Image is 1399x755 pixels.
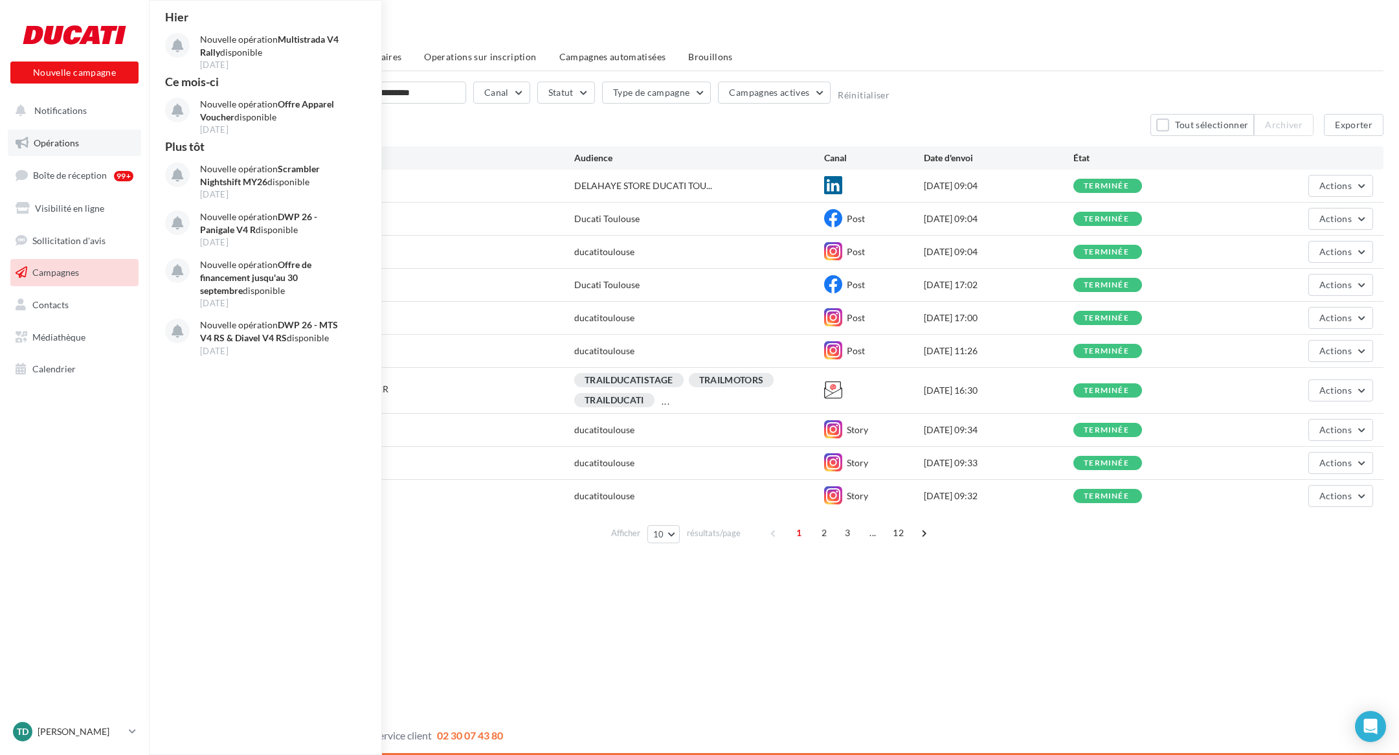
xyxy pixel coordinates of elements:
button: Actions [1308,241,1373,263]
span: DELAHAYE STORE DUCATI TOU... [574,179,712,192]
div: Mes campagnes [164,21,1383,40]
span: 12 [888,523,909,543]
a: Sollicitation d'avis [8,227,141,254]
span: Actions [1319,279,1352,290]
div: ducatitoulouse [574,423,634,436]
div: Date d'envoi [924,152,1073,164]
div: terminée [1084,248,1129,256]
span: 02 30 07 43 80 [437,729,503,741]
span: Story [847,424,868,435]
div: 99+ [114,171,133,181]
span: 10 [653,529,664,539]
span: Actions [1319,180,1352,191]
button: Actions [1308,452,1373,474]
div: [DATE] 17:02 [924,278,1073,291]
span: Campagnes [32,267,79,278]
span: Actions [1319,345,1352,356]
div: ducatitoulouse [574,456,634,469]
div: Ducati Toulouse [574,212,640,225]
div: [DATE] 09:33 [924,456,1073,469]
span: Afficher [611,527,640,539]
button: Statut [537,82,595,104]
div: terminée [1084,182,1129,190]
div: terminée [1084,215,1129,223]
span: Post [847,312,865,323]
span: Actions [1319,312,1352,323]
span: ... [862,523,883,543]
div: terminée [1084,426,1129,434]
div: [DATE] 09:34 [924,423,1073,436]
span: 1 [789,523,809,543]
a: Contacts [8,291,141,319]
span: Service client [374,729,432,741]
span: Actions [1319,213,1352,224]
button: Type de campagne [602,82,711,104]
div: Open Intercom Messenger [1355,711,1386,742]
div: terminée [1084,459,1129,468]
span: Visibilité en ligne [35,203,104,214]
button: Campagnes actives [718,82,831,104]
button: Notifications [8,97,136,124]
div: terminée [1084,492,1129,501]
button: Réinitialiser [838,90,890,100]
div: terminée [1084,347,1129,355]
button: Actions [1308,274,1373,296]
div: [DATE] 09:04 [924,179,1073,192]
span: Actions [1319,490,1352,501]
div: terminée [1084,314,1129,322]
button: Actions [1308,419,1373,441]
span: résultats/page [687,527,741,539]
div: TRAILDUCATI [574,393,655,407]
a: Opérations [8,130,141,157]
span: Actions [1319,246,1352,257]
div: terminée [1084,281,1129,289]
span: Notifications [34,105,87,116]
span: Story [847,490,868,501]
span: Sollicitation d'avis [32,234,106,245]
span: 2 [814,523,834,543]
button: Actions [1308,208,1373,230]
span: Contacts [32,299,69,310]
div: TRAILDUCATISTAGE [574,373,684,387]
span: Médiathèque [32,332,85,343]
button: Archiver [1254,114,1314,136]
a: Visibilité en ligne [8,195,141,222]
div: ducatitoulouse [574,311,634,324]
span: Post [847,279,865,290]
span: Campagnes automatisées [559,51,666,62]
div: ducatitoulouse [574,344,634,357]
span: 3 [837,523,858,543]
div: [DATE] 17:00 [924,311,1073,324]
div: Ducati Toulouse [574,278,640,291]
button: Actions [1308,307,1373,329]
div: [DATE] 09:32 [924,490,1073,502]
span: Brouillons [688,51,733,62]
span: Actions [1319,385,1352,396]
span: Post [847,345,865,356]
div: ... [662,395,670,408]
div: [DATE] 11:26 [924,344,1073,357]
div: [DATE] 09:04 [924,212,1073,225]
div: Audience [574,152,824,164]
button: Tout sélectionner [1150,114,1254,136]
button: Actions [1308,175,1373,197]
div: ducatitoulouse [574,245,634,258]
div: terminée [1084,387,1129,395]
span: Post [847,246,865,257]
span: Boîte de réception [33,170,107,181]
button: Actions [1308,340,1373,362]
div: [DATE] 16:30 [924,384,1073,397]
button: 10 [647,525,680,543]
span: Story [847,457,868,468]
div: ducatitoulouse [574,490,634,502]
span: Actions [1319,457,1352,468]
span: Post [847,213,865,224]
span: Operations sur inscription [424,51,536,62]
span: Actions [1319,424,1352,435]
button: Exporter [1324,114,1383,136]
button: Nouvelle campagne [10,62,139,84]
span: Campagnes actives [729,87,809,98]
button: Actions [1308,379,1373,401]
a: Médiathèque [8,324,141,351]
button: Canal [473,82,530,104]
